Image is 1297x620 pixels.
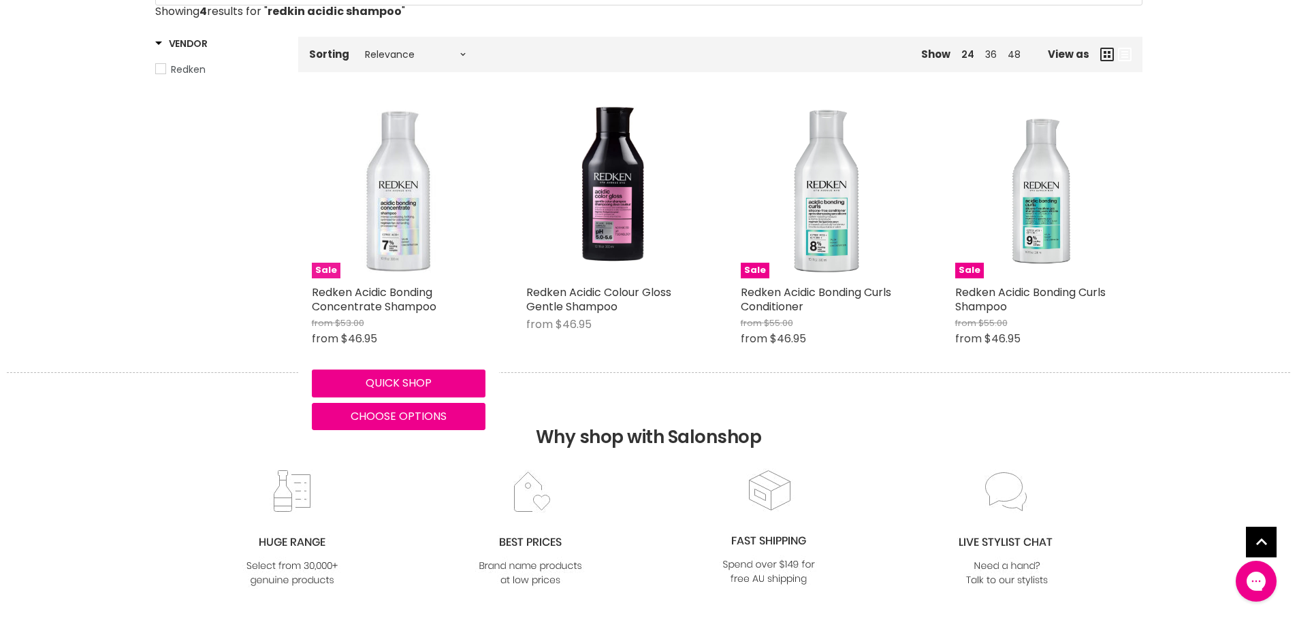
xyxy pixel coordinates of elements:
span: $46.95 [984,331,1021,346]
span: $53.00 [335,316,364,329]
span: $46.95 [341,331,377,346]
span: from [955,316,976,329]
img: Redken Acidic Bonding Curls Conditioner [741,105,914,278]
a: Redken Acidic Bonding Concentrate ShampooSale [312,105,485,278]
img: Redken Acidic Bonding Concentrate Shampoo [312,105,485,278]
span: $55.00 [764,316,793,329]
span: Choose options [351,408,447,424]
a: Redken Acidic Bonding Curls Conditioner [741,284,891,314]
img: chat_c0a1c8f7-3133-4fc6-855f-7264552747f6.jpg [952,470,1062,589]
img: Redken Acidic Bonding Curls Shampoo [955,105,1129,278]
span: Sale [741,263,769,278]
span: Sale [955,263,984,278]
span: from [312,331,338,346]
a: Redken Acidic Bonding Curls ConditionerSale [741,105,914,278]
img: prices.jpg [475,470,586,589]
a: Back to top [1246,527,1277,557]
a: Redken Acidic Colour Gloss Gentle Shampoo [526,284,671,314]
iframe: Gorgias live chat messenger [1229,556,1283,606]
span: from [741,316,762,329]
img: Redken Acidic Colour Gloss Gentle Shampoo [526,105,700,278]
a: Redken Acidic Bonding Curls ShampooSale [955,105,1129,278]
a: 24 [961,48,974,61]
img: range2_8cf790d4-220e-469f-917d-a18fed3854b6.jpg [237,470,347,589]
p: Showing results for " " [155,5,1142,18]
button: Choose options [312,403,485,430]
span: Redken [171,63,206,76]
strong: redkin acidic shampoo [268,3,402,19]
a: 48 [1008,48,1021,61]
h2: Why shop with Salonshop [7,372,1290,468]
span: $55.00 [978,316,1008,329]
a: 36 [985,48,997,61]
h3: Vendor [155,37,208,50]
span: Back to top [1246,527,1277,562]
span: from [312,316,333,329]
label: Sorting [309,48,349,60]
span: $46.95 [770,331,806,346]
span: from [741,331,767,346]
span: Show [921,47,950,61]
a: Redken [155,62,281,77]
a: Redken Acidic Bonding Curls Shampoo [955,284,1106,314]
span: View as [1048,48,1089,60]
span: from [955,331,982,346]
strong: 4 [199,3,207,19]
span: $46.95 [556,316,592,332]
a: Redken Acidic Bonding Concentrate Shampoo [312,284,436,314]
span: Sale [312,263,340,278]
img: fast.jpg [714,468,824,587]
span: from [526,316,553,332]
button: Quick shop [312,370,485,397]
